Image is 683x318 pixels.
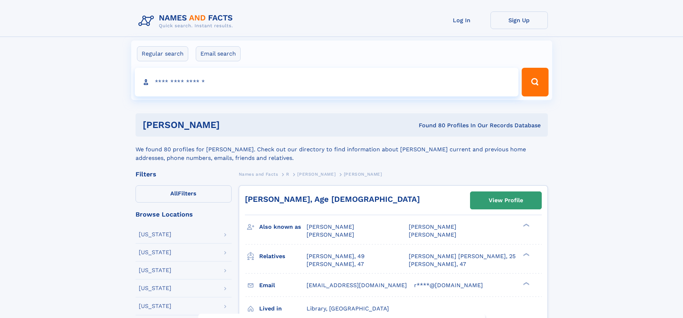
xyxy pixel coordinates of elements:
a: [PERSON_NAME], Age [DEMOGRAPHIC_DATA] [245,195,420,204]
div: [US_STATE] [139,250,171,255]
span: [PERSON_NAME] [344,172,382,177]
h3: Relatives [259,250,307,262]
a: [PERSON_NAME], 47 [409,260,466,268]
label: Regular search [137,46,188,61]
span: R [286,172,289,177]
a: Log In [433,11,490,29]
a: R [286,170,289,179]
a: [PERSON_NAME], 47 [307,260,364,268]
input: search input [135,68,519,96]
span: [PERSON_NAME] [297,172,336,177]
a: Names and Facts [239,170,278,179]
div: Browse Locations [136,211,232,218]
a: Sign Up [490,11,548,29]
div: Found 80 Profiles In Our Records Database [319,122,541,129]
label: Filters [136,185,232,203]
img: Logo Names and Facts [136,11,239,31]
span: Library, [GEOGRAPHIC_DATA] [307,305,389,312]
span: [PERSON_NAME] [409,223,456,230]
h3: Lived in [259,303,307,315]
a: View Profile [470,192,541,209]
div: ❯ [521,223,530,228]
button: Search Button [522,68,548,96]
a: [PERSON_NAME], 49 [307,252,365,260]
div: View Profile [489,192,523,209]
span: [PERSON_NAME] [307,231,354,238]
div: ❯ [521,281,530,286]
span: [EMAIL_ADDRESS][DOMAIN_NAME] [307,282,407,289]
span: All [170,190,178,197]
h1: [PERSON_NAME] [143,120,319,129]
a: [PERSON_NAME] [297,170,336,179]
div: [US_STATE] [139,303,171,309]
div: We found 80 profiles for [PERSON_NAME]. Check out our directory to find information about [PERSON... [136,137,548,162]
div: [US_STATE] [139,232,171,237]
div: [US_STATE] [139,267,171,273]
h3: Email [259,279,307,291]
label: Email search [196,46,241,61]
div: Filters [136,171,232,177]
div: ❯ [521,252,530,257]
span: [PERSON_NAME] [307,223,354,230]
a: [PERSON_NAME] [PERSON_NAME], 25 [409,252,516,260]
span: [PERSON_NAME] [409,231,456,238]
div: [US_STATE] [139,285,171,291]
h3: Also known as [259,221,307,233]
